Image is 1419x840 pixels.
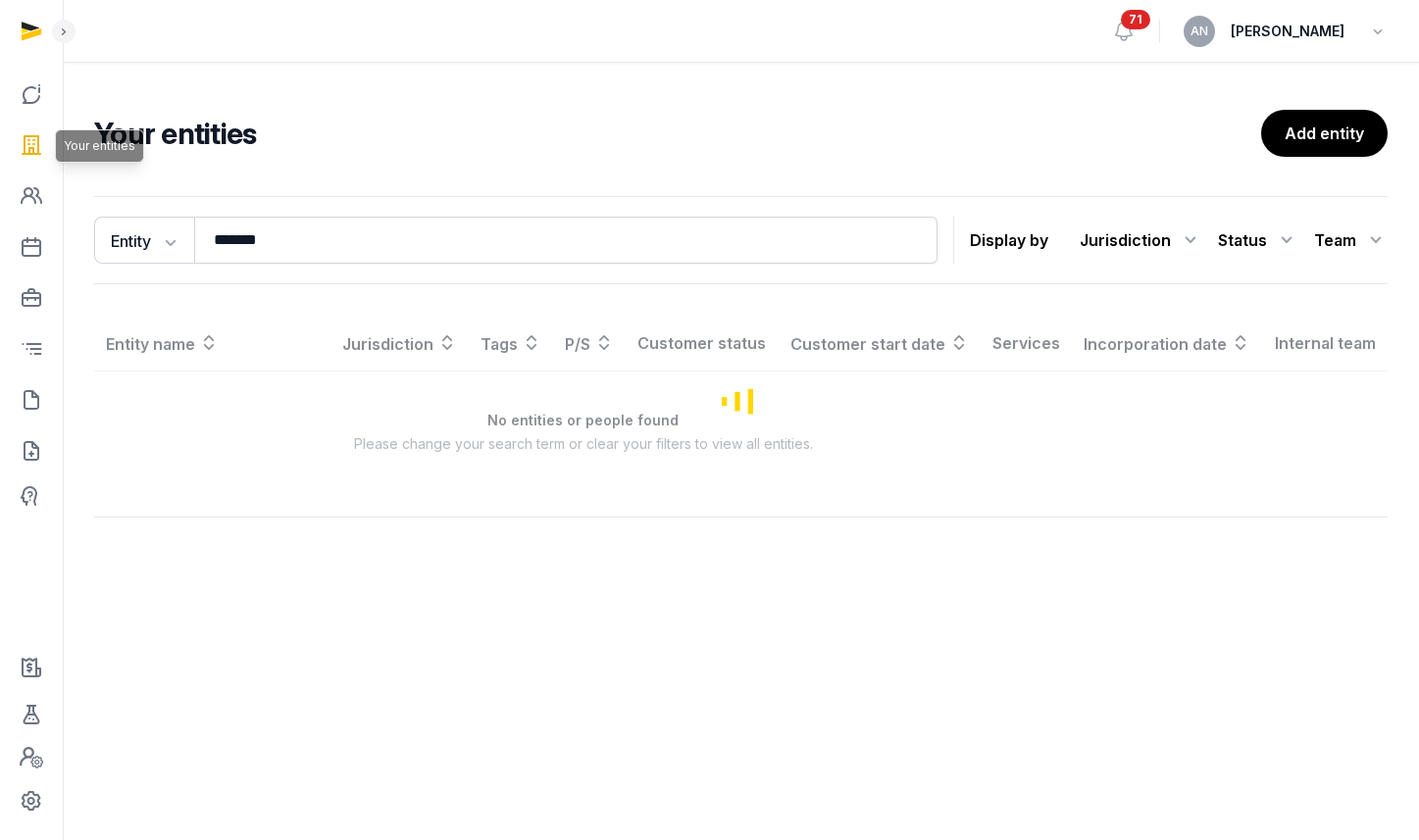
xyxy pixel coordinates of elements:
[1314,224,1388,256] div: Team
[1121,10,1150,29] span: 71
[94,217,194,264] button: Entity
[64,138,135,154] span: Your entities
[1191,25,1208,37] span: AN
[1080,224,1202,256] div: Jurisdiction
[1184,16,1215,47] button: AN
[1218,224,1298,256] div: Status
[94,316,1388,485] div: Loading
[970,224,1048,256] p: Display by
[94,116,1261,151] h2: Your entities
[1261,110,1388,157] a: Add entity
[1231,20,1344,43] span: [PERSON_NAME]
